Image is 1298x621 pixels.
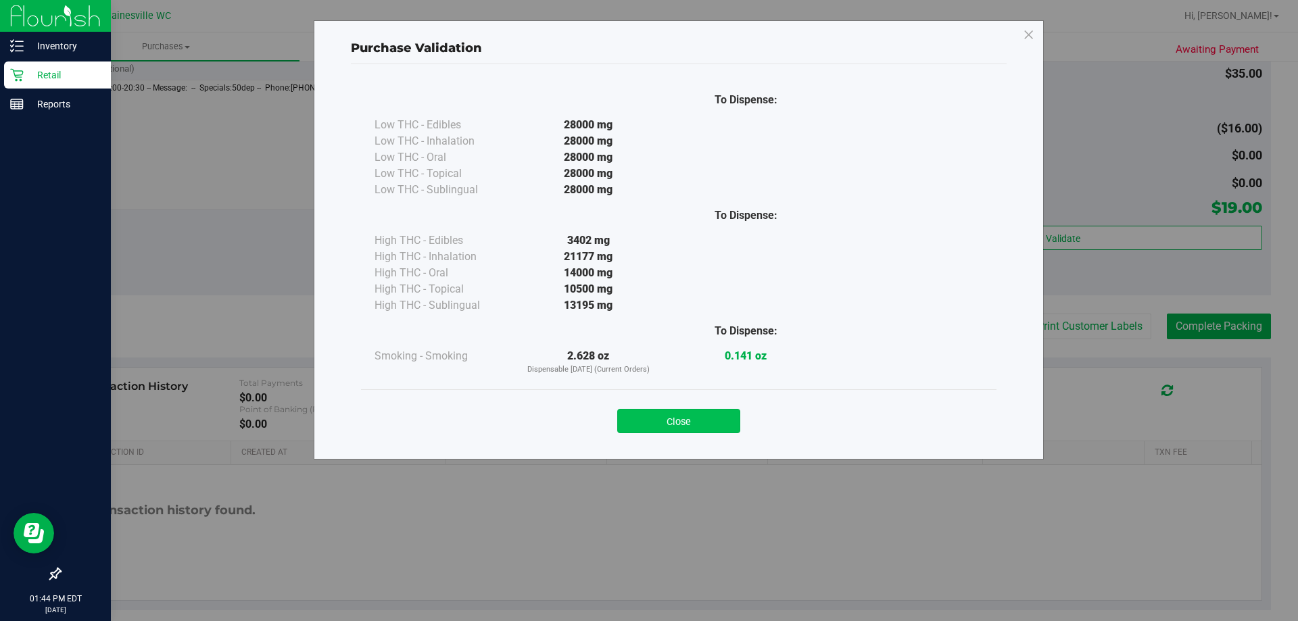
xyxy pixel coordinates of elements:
[667,92,825,108] div: To Dispense:
[375,348,510,364] div: Smoking - Smoking
[375,297,510,314] div: High THC - Sublingual
[24,38,105,54] p: Inventory
[375,265,510,281] div: High THC - Oral
[510,281,667,297] div: 10500 mg
[10,39,24,53] inline-svg: Inventory
[375,232,510,249] div: High THC - Edibles
[375,166,510,182] div: Low THC - Topical
[10,97,24,111] inline-svg: Reports
[510,364,667,376] p: Dispensable [DATE] (Current Orders)
[510,149,667,166] div: 28000 mg
[510,117,667,133] div: 28000 mg
[375,117,510,133] div: Low THC - Edibles
[375,249,510,265] div: High THC - Inhalation
[617,409,740,433] button: Close
[14,513,54,553] iframe: Resource center
[24,96,105,112] p: Reports
[667,323,825,339] div: To Dispense:
[510,133,667,149] div: 28000 mg
[667,207,825,224] div: To Dispense:
[375,182,510,198] div: Low THC - Sublingual
[6,593,105,605] p: 01:44 PM EDT
[10,68,24,82] inline-svg: Retail
[375,281,510,297] div: High THC - Topical
[24,67,105,83] p: Retail
[6,605,105,615] p: [DATE]
[510,166,667,182] div: 28000 mg
[510,182,667,198] div: 28000 mg
[510,249,667,265] div: 21177 mg
[510,232,667,249] div: 3402 mg
[510,348,667,376] div: 2.628 oz
[510,297,667,314] div: 13195 mg
[510,265,667,281] div: 14000 mg
[375,149,510,166] div: Low THC - Oral
[351,41,482,55] span: Purchase Validation
[375,133,510,149] div: Low THC - Inhalation
[725,349,767,362] strong: 0.141 oz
